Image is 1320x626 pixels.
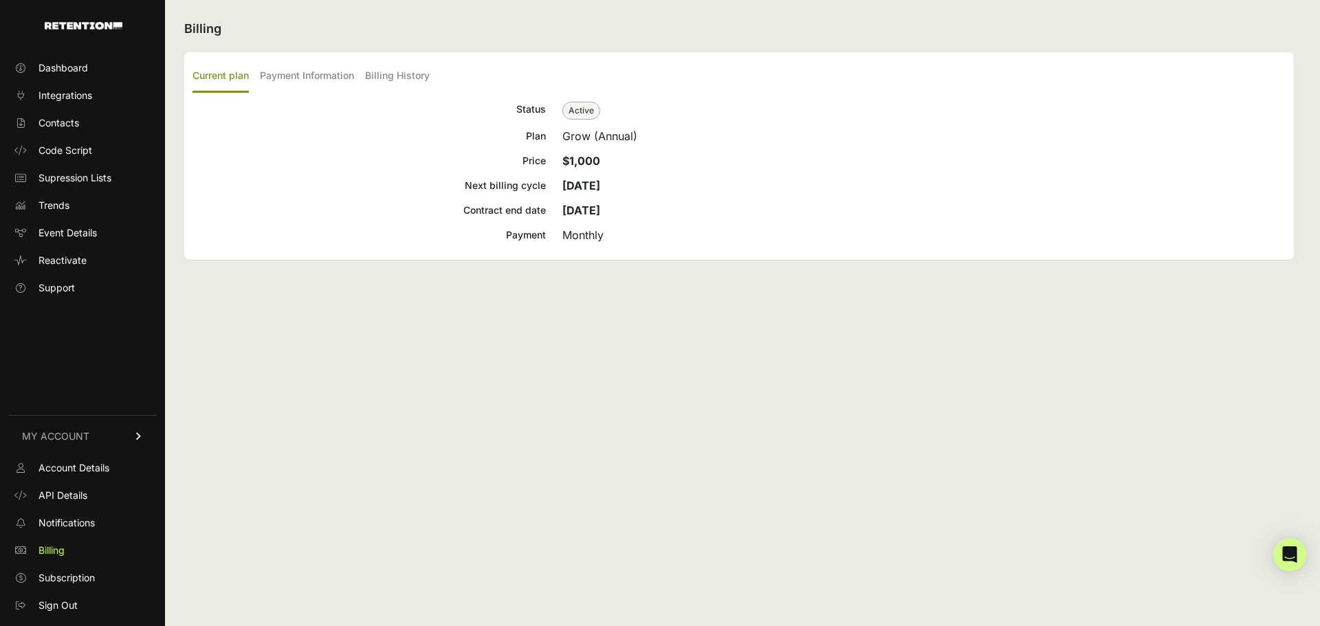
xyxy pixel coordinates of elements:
[8,249,157,271] a: Reactivate
[8,539,157,561] a: Billing
[1273,538,1306,571] div: Open Intercom Messenger
[38,89,92,102] span: Integrations
[38,461,109,475] span: Account Details
[562,154,600,168] strong: $1,000
[38,171,111,185] span: Supression Lists
[562,128,1286,144] div: Grow (Annual)
[8,277,157,299] a: Support
[192,202,546,219] div: Contract end date
[562,102,600,120] span: Active
[8,484,157,506] a: API Details
[38,544,65,557] span: Billing
[192,101,546,120] div: Status
[365,60,430,93] label: Billing History
[38,571,95,585] span: Subscription
[192,153,546,169] div: Price
[8,112,157,134] a: Contacts
[8,194,157,216] a: Trends
[22,429,89,443] span: MY ACCOUNT
[192,128,546,144] div: Plan
[260,60,354,93] label: Payment Information
[192,227,546,243] div: Payment
[192,177,546,194] div: Next billing cycle
[8,567,157,589] a: Subscription
[8,594,157,616] a: Sign Out
[38,199,69,212] span: Trends
[8,139,157,161] a: Code Script
[562,227,1286,243] div: Monthly
[8,457,157,479] a: Account Details
[8,415,157,457] a: MY ACCOUNT
[192,60,249,93] label: Current plan
[38,116,79,130] span: Contacts
[45,22,122,30] img: Retention.com
[38,516,95,530] span: Notifications
[562,203,600,217] strong: [DATE]
[8,57,157,79] a: Dashboard
[38,144,92,157] span: Code Script
[184,19,1294,38] h2: Billing
[38,226,97,240] span: Event Details
[8,85,157,107] a: Integrations
[38,254,87,267] span: Reactivate
[38,281,75,295] span: Support
[38,61,88,75] span: Dashboard
[8,167,157,189] a: Supression Lists
[38,599,78,612] span: Sign Out
[562,179,600,192] strong: [DATE]
[38,489,87,502] span: API Details
[8,512,157,534] a: Notifications
[8,222,157,244] a: Event Details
